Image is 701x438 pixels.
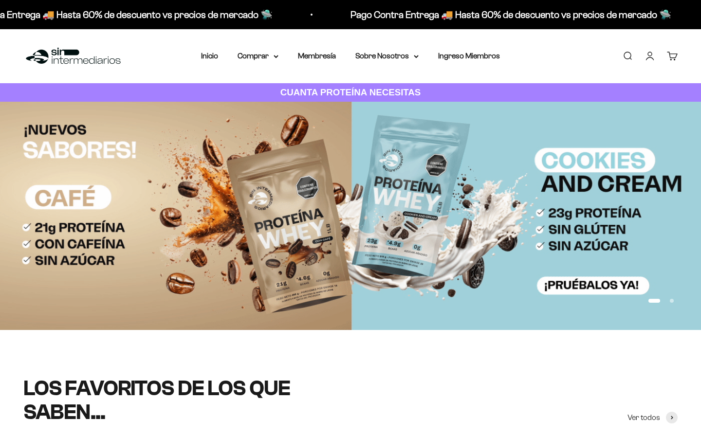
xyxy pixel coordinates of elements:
[280,87,421,97] strong: CUANTA PROTEÍNA NECESITAS
[23,376,290,423] split-lines: LOS FAVORITOS DE LOS QUE SABEN...
[355,50,419,62] summary: Sobre Nosotros
[627,411,678,424] a: Ver todos
[438,52,500,60] a: Ingreso Miembros
[349,7,670,22] p: Pago Contra Entrega 🚚 Hasta 60% de descuento vs precios de mercado 🛸
[238,50,278,62] summary: Comprar
[627,411,660,424] span: Ver todos
[298,52,336,60] a: Membresía
[201,52,218,60] a: Inicio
